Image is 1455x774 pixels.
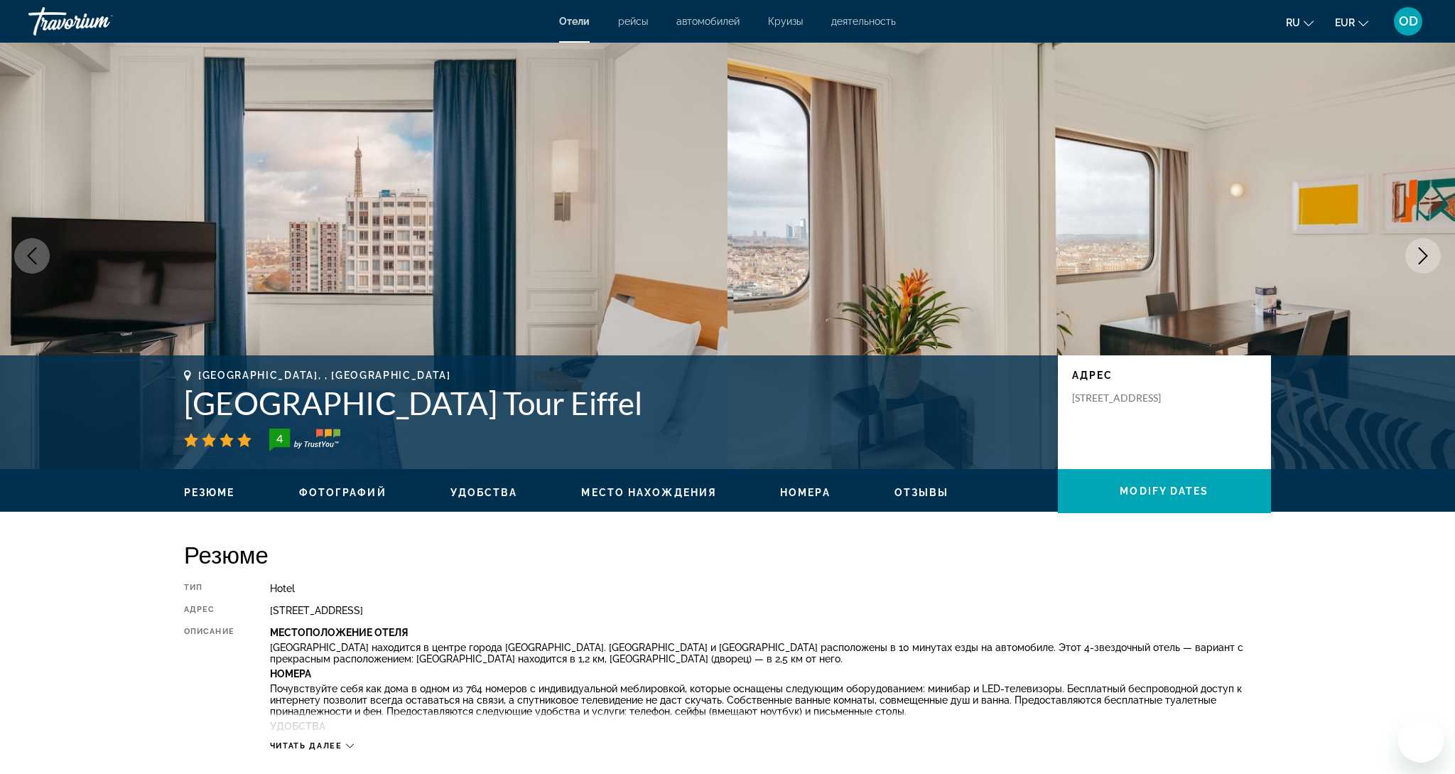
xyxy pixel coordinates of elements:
h1: [GEOGRAPHIC_DATA] Tour Eiffel [184,385,1044,421]
img: TrustYou guest rating badge [269,429,340,451]
span: OD [1399,14,1418,28]
span: EUR [1335,17,1355,28]
a: Travorium [28,3,171,40]
div: адрес [184,605,234,616]
button: Резюме [184,486,235,499]
p: [STREET_ADDRESS] [1072,392,1186,404]
b: Номера [270,668,311,679]
button: Фотографий [299,486,386,499]
span: ru [1286,17,1300,28]
span: Modify Dates [1120,485,1208,497]
a: Круизы [768,16,803,27]
button: Номера [780,486,831,499]
button: Читать далее [270,741,354,751]
div: Описание [184,627,234,733]
span: Фотографий [299,487,386,498]
iframe: Schaltfläche zum Öffnen des Messaging-Fensters [1398,717,1444,763]
span: Номера [780,487,831,498]
span: Резюме [184,487,235,498]
a: деятельность [831,16,896,27]
button: Modify Dates [1058,469,1271,513]
button: Next image [1405,238,1441,274]
div: Тип [184,583,234,594]
span: Читать далее [270,741,342,751]
button: Отзывы [894,486,949,499]
a: Отели [559,16,590,27]
button: Change currency [1335,12,1368,33]
div: 4 [265,430,293,447]
button: Change language [1286,12,1314,33]
p: Почувствуйте себя как дома в одном из 764 номеров с индивидуальной меблировкой, которые оснащены ... [270,683,1271,717]
button: Previous image [14,238,50,274]
button: Удобства [450,486,518,499]
button: User Menu [1390,6,1427,36]
p: адрес [1072,370,1257,381]
span: Удобства [450,487,518,498]
p: [GEOGRAPHIC_DATA] находится в центре города [GEOGRAPHIC_DATA]. [GEOGRAPHIC_DATA] и [GEOGRAPHIC_DA... [270,642,1271,665]
div: [STREET_ADDRESS] [270,605,1271,616]
div: Hotel [270,583,1271,594]
span: Место нахождения [581,487,716,498]
a: автомобилей [676,16,740,27]
a: рейсы [618,16,648,27]
b: Местоположение Отеля [270,627,408,638]
span: [GEOGRAPHIC_DATA], , [GEOGRAPHIC_DATA] [198,370,451,381]
h2: Резюме [184,540,1271,569]
button: Место нахождения [581,486,716,499]
span: Отзывы [894,487,949,498]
